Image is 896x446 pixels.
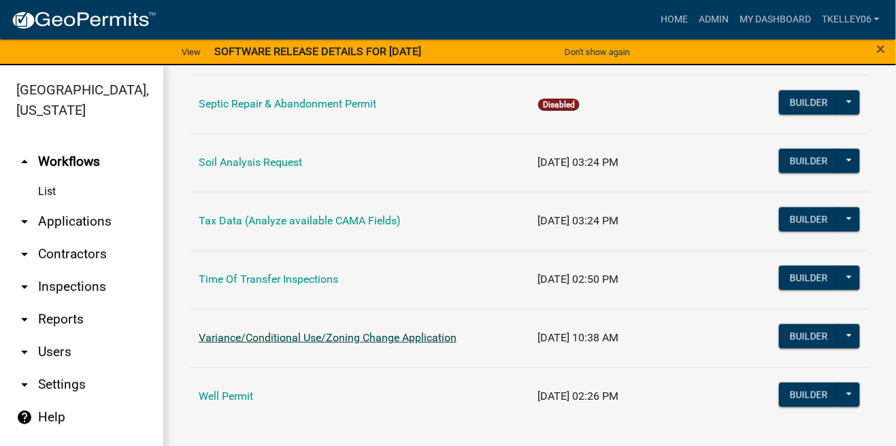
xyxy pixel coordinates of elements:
i: help [16,409,33,426]
button: Builder [779,266,839,290]
span: [DATE] 03:24 PM [538,156,619,169]
i: arrow_drop_down [16,246,33,262]
a: Home [655,7,693,33]
a: Variance/Conditional Use/Zoning Change Application [199,331,457,344]
button: Builder [779,383,839,407]
i: arrow_drop_down [16,311,33,328]
a: Soil Analysis Request [199,156,302,169]
a: Admin [693,7,734,33]
strong: SOFTWARE RELEASE DETAILS FOR [DATE] [214,45,421,58]
button: Builder [779,90,839,115]
i: arrow_drop_down [16,279,33,295]
i: arrow_drop_down [16,344,33,360]
a: My Dashboard [734,7,816,33]
span: [DATE] 10:38 AM [538,331,619,344]
a: View [176,41,206,63]
span: [DATE] 03:24 PM [538,214,619,227]
button: Builder [779,149,839,173]
button: Close [877,41,886,57]
button: Builder [779,207,839,232]
button: Builder [779,324,839,349]
span: Disabled [538,99,580,111]
button: Don't show again [559,41,635,63]
a: Tkelley06 [816,7,885,33]
a: Tax Data (Analyze available CAMA Fields) [199,214,401,227]
span: [DATE] 02:26 PM [538,390,619,402]
a: Time Of Transfer Inspections [199,273,338,286]
span: × [877,39,886,58]
i: arrow_drop_down [16,213,33,230]
a: Septic Repair & Abandonment Permit [199,97,376,110]
i: arrow_drop_up [16,154,33,170]
span: [DATE] 02:50 PM [538,273,619,286]
a: Well Permit [199,390,253,402]
i: arrow_drop_down [16,377,33,393]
